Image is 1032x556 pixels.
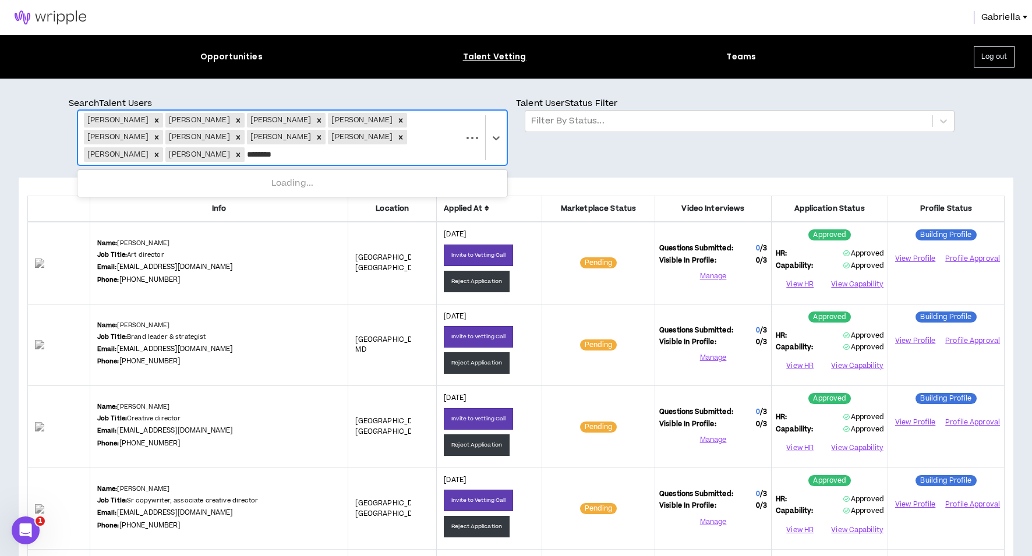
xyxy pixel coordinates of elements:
sup: Pending [580,503,617,514]
span: / 3 [760,243,767,253]
div: Remove Brent Barron [150,147,163,162]
button: Invite to Vetting Call [444,408,513,430]
div: [PERSON_NAME] [247,130,313,144]
span: Capability: [776,424,814,435]
p: Art director [97,250,164,260]
a: View Profile [892,249,938,269]
p: [PERSON_NAME] [97,321,170,330]
p: Sr copywriter, associate creative director [97,496,258,505]
p: Search Talent Users [69,97,516,110]
b: Name: [97,484,118,493]
sup: Approved [808,475,850,486]
span: 0 [756,243,760,253]
span: Questions Submitted: [659,489,733,500]
span: Questions Submitted: [659,407,733,417]
button: Reject Application [444,352,510,374]
span: Capability: [776,342,814,353]
div: [PERSON_NAME] [84,147,150,162]
div: [PERSON_NAME] [165,113,232,128]
div: [PERSON_NAME] [328,130,394,144]
sup: Approved [808,229,850,240]
img: rWcC9QkHM3GyttBmvP3niLVdd1bSmB25JEhUqzhf.png [35,422,83,431]
div: [PERSON_NAME] [84,113,150,128]
span: Approved [843,494,883,504]
b: Email: [97,345,117,353]
span: Questions Submitted: [659,243,733,254]
span: 0 [756,256,767,266]
b: Name: [97,402,118,411]
b: Phone: [97,357,119,366]
span: Approved [843,331,883,341]
button: Invite to Vetting Call [444,245,513,266]
span: 0 [756,407,760,417]
div: [PERSON_NAME] [328,113,394,128]
span: 1 [36,516,45,526]
span: Approved [843,342,883,352]
sup: Building Profile [916,311,976,323]
div: [PERSON_NAME] [165,130,232,144]
th: Location [348,196,437,222]
div: Remove Aaron Legere [150,130,163,144]
sup: Approved [808,393,850,404]
button: Manage [659,349,767,367]
span: HR: [776,331,787,341]
img: uVSsgxpCqwP1EPcxXzXotn2mlj48F50Hjw3Th8z4.png [35,504,83,513]
p: [DATE] [444,393,535,403]
div: Remove Chris McMahon [313,130,326,144]
span: Capability: [776,506,814,516]
sup: Pending [580,422,617,433]
span: Visible In Profile: [659,337,716,348]
a: [PHONE_NUMBER] [119,275,181,285]
p: Talent User Status Filter [516,97,963,110]
p: [DATE] [444,311,535,322]
a: [EMAIL_ADDRESS][DOMAIN_NAME] [117,508,233,518]
button: Reject Application [444,434,510,456]
span: / 3 [760,325,767,335]
button: View HR [776,521,824,539]
div: Remove Janna Hagan [232,147,245,162]
span: Visible In Profile: [659,419,716,430]
span: [GEOGRAPHIC_DATA] , MD [355,335,429,355]
span: Approved [843,249,883,258]
span: Approved [843,261,883,271]
th: Profile Status [888,196,1005,222]
p: Creative director [97,414,181,423]
button: Reject Application [444,271,510,292]
button: Profile Approval [945,414,1000,431]
a: [PHONE_NUMBER] [119,356,181,366]
p: [DATE] [444,229,535,240]
div: Remove Tom Shutt [232,130,245,144]
span: 0 [756,419,767,430]
div: [PERSON_NAME] [84,130,150,144]
sup: Building Profile [916,475,976,486]
a: View Profile [892,412,938,433]
span: HR: [776,412,787,423]
button: View Capability [831,521,883,539]
div: Remove Heather Hudgins [232,113,245,128]
span: Gabriella [981,11,1020,24]
div: Teams [726,51,756,63]
span: / 3 [760,501,767,511]
span: [GEOGRAPHIC_DATA] , [GEOGRAPHIC_DATA] [355,498,429,519]
p: [PERSON_NAME] [97,484,170,494]
sup: Approved [808,311,850,323]
span: 0 [756,325,760,335]
a: [PHONE_NUMBER] [119,520,181,530]
button: Invite to Vetting Call [444,490,513,511]
span: Approved [843,424,883,434]
b: Name: [97,239,118,247]
div: Remove Kim Nelson-Ingram [394,130,407,144]
span: HR: [776,249,787,259]
b: Job Title: [97,496,127,505]
div: Opportunities [200,51,263,63]
sup: Building Profile [916,229,976,240]
sup: Building Profile [916,393,976,404]
p: [DATE] [444,475,535,486]
span: HR: [776,494,787,505]
button: Reject Application [444,516,510,537]
b: Phone: [97,439,119,448]
b: Email: [97,263,117,271]
span: Applied At [444,203,535,214]
button: Log out [974,46,1015,68]
span: [GEOGRAPHIC_DATA] , [GEOGRAPHIC_DATA] [355,253,429,273]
